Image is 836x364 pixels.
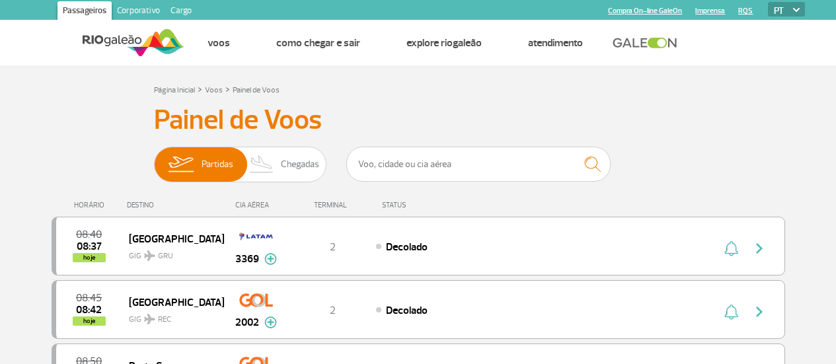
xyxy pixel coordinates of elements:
div: DESTINO [127,201,223,209]
span: Decolado [386,304,428,317]
span: 2002 [235,314,259,330]
span: Chegadas [281,147,319,182]
img: destiny_airplane.svg [144,250,155,261]
span: 2 [330,304,336,317]
span: GIG [129,307,213,326]
span: hoje [73,253,106,262]
a: Compra On-line GaleOn [608,7,682,15]
a: Cargo [165,1,197,22]
img: sino-painel-voo.svg [724,240,738,256]
div: CIA AÉREA [223,201,289,209]
div: TERMINAL [289,201,375,209]
img: seta-direita-painel-voo.svg [751,304,767,320]
a: Voos [205,85,223,95]
a: Corporativo [112,1,165,22]
span: 2025-09-29 08:42:47 [76,305,102,314]
span: Partidas [202,147,233,182]
img: seta-direita-painel-voo.svg [751,240,767,256]
img: sino-painel-voo.svg [724,304,738,320]
a: Imprensa [695,7,725,15]
span: hoje [73,316,106,326]
a: > [198,81,202,96]
div: STATUS [375,201,483,209]
a: Painel de Voos [233,85,280,95]
span: [GEOGRAPHIC_DATA] [129,293,213,310]
span: GIG [129,243,213,262]
a: Página Inicial [154,85,195,95]
span: REC [158,314,171,326]
span: 2 [330,240,336,254]
span: 3369 [235,251,259,267]
img: slider-desembarque [243,147,282,182]
a: Explore RIOgaleão [406,36,482,50]
span: [GEOGRAPHIC_DATA] [129,230,213,247]
a: > [225,81,230,96]
a: Voos [208,36,230,50]
span: 2025-09-29 08:45:00 [76,293,102,303]
a: Passageiros [57,1,112,22]
a: Como chegar e sair [276,36,360,50]
span: 2025-09-29 08:37:51 [77,242,102,251]
img: mais-info-painel-voo.svg [264,253,277,265]
h3: Painel de Voos [154,104,683,137]
div: HORÁRIO [56,201,128,209]
a: RQS [738,7,753,15]
span: GRU [158,250,173,262]
input: Voo, cidade ou cia aérea [346,147,611,182]
span: Decolado [386,240,428,254]
img: slider-embarque [160,147,202,182]
img: destiny_airplane.svg [144,314,155,324]
a: Atendimento [528,36,583,50]
span: 2025-09-29 08:40:00 [76,230,102,239]
img: mais-info-painel-voo.svg [264,316,277,328]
